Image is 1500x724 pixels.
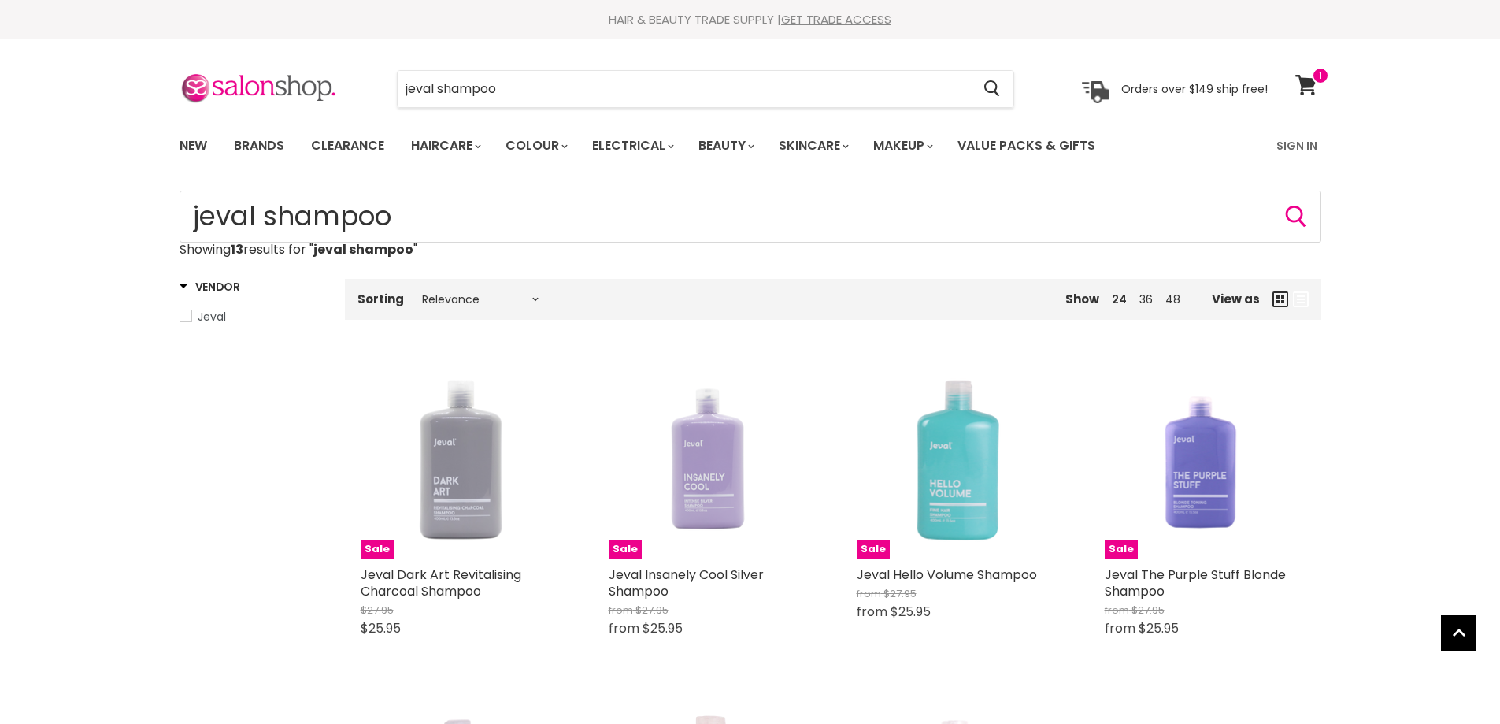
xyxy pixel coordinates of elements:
span: $25.95 [891,603,931,621]
a: 36 [1139,291,1153,307]
input: Search [398,71,972,107]
a: Jeval Insanely Cool Silver Shampoo [609,566,764,600]
img: Jeval Insanely Cool Silver Shampoo [609,358,809,559]
span: from [609,603,633,618]
input: Search [180,191,1321,243]
span: from [1105,619,1135,637]
a: Brands [222,129,296,162]
a: Colour [494,129,577,162]
a: 48 [1165,291,1180,307]
span: Sale [609,540,642,559]
button: Search [972,71,1013,107]
a: Value Packs & Gifts [946,129,1107,162]
span: Sale [1105,540,1138,559]
img: Jeval Hello Volume Shampoo [891,358,1022,559]
a: Clearance [299,129,396,162]
a: Jeval The Purple Stuff Blonde ShampooSale [1105,358,1306,559]
span: $27.95 [883,586,917,601]
span: Sale [361,540,394,559]
a: Jeval Insanely Cool Silver ShampooSale [609,358,809,559]
h3: Vendor [180,279,240,295]
span: $27.95 [1131,603,1165,618]
a: GET TRADE ACCESS [781,11,891,28]
div: HAIR & BEAUTY TRADE SUPPLY | [160,12,1341,28]
span: Show [1065,291,1099,307]
a: New [168,129,219,162]
span: Sale [857,540,890,559]
a: Electrical [580,129,683,162]
span: $25.95 [1139,619,1179,637]
a: Skincare [767,129,858,162]
nav: Main [160,123,1341,169]
button: Search [1283,204,1309,229]
a: Haircare [399,129,491,162]
span: View as [1212,292,1260,306]
span: $27.95 [635,603,669,618]
span: Jeval [198,309,226,325]
img: Jeval The Purple Stuff Blonde Shampoo [1131,358,1279,559]
label: Sorting [357,292,404,306]
a: Beauty [687,129,764,162]
a: Jeval The Purple Stuff Blonde Shampoo [1105,566,1286,600]
a: Jeval Dark Art Revitalising Charcoal ShampooSale [361,358,561,559]
span: from [857,586,881,601]
a: Jeval Hello Volume Shampoo [857,566,1037,584]
p: Orders over $149 ship free! [1121,81,1268,95]
span: $25.95 [643,619,683,637]
a: Jeval Dark Art Revitalising Charcoal Shampoo [361,566,521,600]
strong: jeval shampoo [313,240,413,258]
a: Sign In [1267,129,1327,162]
p: Showing results for " " [180,243,1321,257]
ul: Main menu [168,123,1187,169]
span: from [609,619,639,637]
a: Jeval [180,308,325,325]
strong: 13 [231,240,243,258]
a: 24 [1112,291,1127,307]
form: Product [397,70,1014,108]
span: from [1105,603,1129,618]
form: Product [180,191,1321,243]
span: $27.95 [361,603,394,618]
a: Makeup [861,129,943,162]
a: Jeval Hello Volume ShampooSale [857,358,1057,559]
span: from [857,603,887,621]
span: $25.95 [361,619,401,637]
img: Jeval Dark Art Revitalising Charcoal Shampoo [361,358,561,559]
